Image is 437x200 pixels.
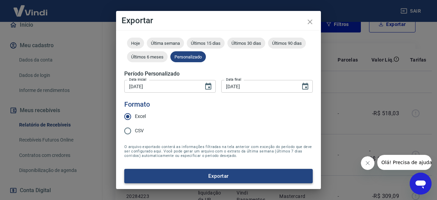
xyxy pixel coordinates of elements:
[4,5,57,10] span: Olá! Precisa de ajuda?
[127,54,168,59] span: Últimos 6 meses
[122,16,315,25] h4: Exportar
[377,155,432,170] iframe: Mensagem da empresa
[127,38,144,49] div: Hoje
[129,77,146,82] label: Data inicial
[226,77,241,82] label: Data final
[298,80,312,93] button: Choose date, selected date is 18 de ago de 2025
[187,41,225,46] span: Últimos 15 dias
[268,38,306,49] div: Últimos 90 dias
[124,70,313,77] h5: Período Personalizado
[410,173,432,195] iframe: Botão para abrir a janela de mensagens
[187,38,225,49] div: Últimos 15 dias
[227,41,265,46] span: Últimos 30 dias
[127,41,144,46] span: Hoje
[135,113,146,120] span: Excel
[147,38,184,49] div: Última semana
[227,38,265,49] div: Últimos 30 dias
[147,41,184,46] span: Última semana
[124,145,313,158] span: O arquivo exportado conterá as informações filtradas na tela anterior com exceção do período que ...
[127,51,168,62] div: Últimos 6 meses
[268,41,306,46] span: Últimos 90 dias
[201,80,215,93] button: Choose date, selected date is 28 de jul de 2025
[170,54,206,59] span: Personalizado
[170,51,206,62] div: Personalizado
[124,99,150,109] legend: Formato
[124,169,313,183] button: Exportar
[135,127,144,134] span: CSV
[124,80,199,93] input: DD/MM/YYYY
[302,14,318,30] button: close
[361,156,375,170] iframe: Fechar mensagem
[221,80,296,93] input: DD/MM/YYYY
